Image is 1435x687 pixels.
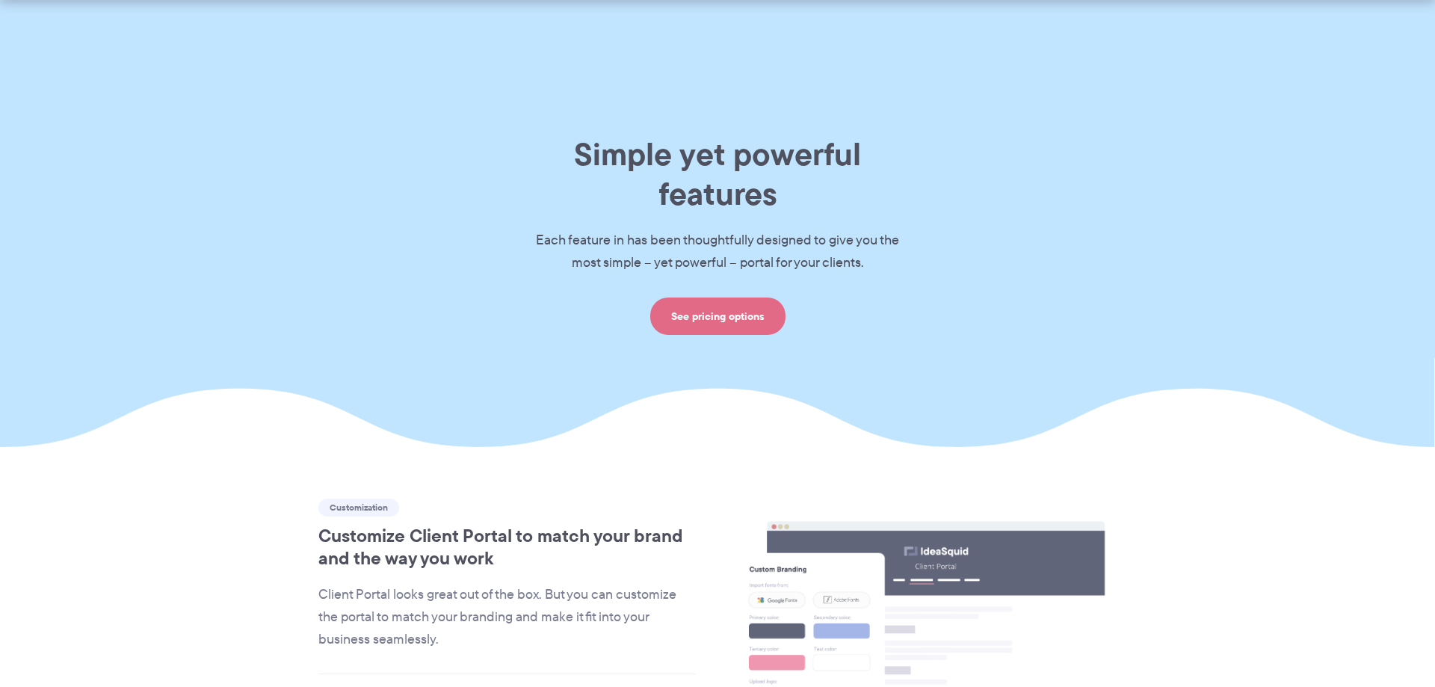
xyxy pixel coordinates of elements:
[318,525,696,570] h2: Customize Client Portal to match your brand and the way you work
[512,229,923,274] p: Each feature in has been thoughtfully designed to give you the most simple – yet powerful – porta...
[318,584,696,651] p: Client Portal looks great out of the box. But you can customize the portal to match your branding...
[650,298,786,335] a: See pricing options
[512,135,923,214] h1: Simple yet powerful features
[318,499,399,517] span: Customization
